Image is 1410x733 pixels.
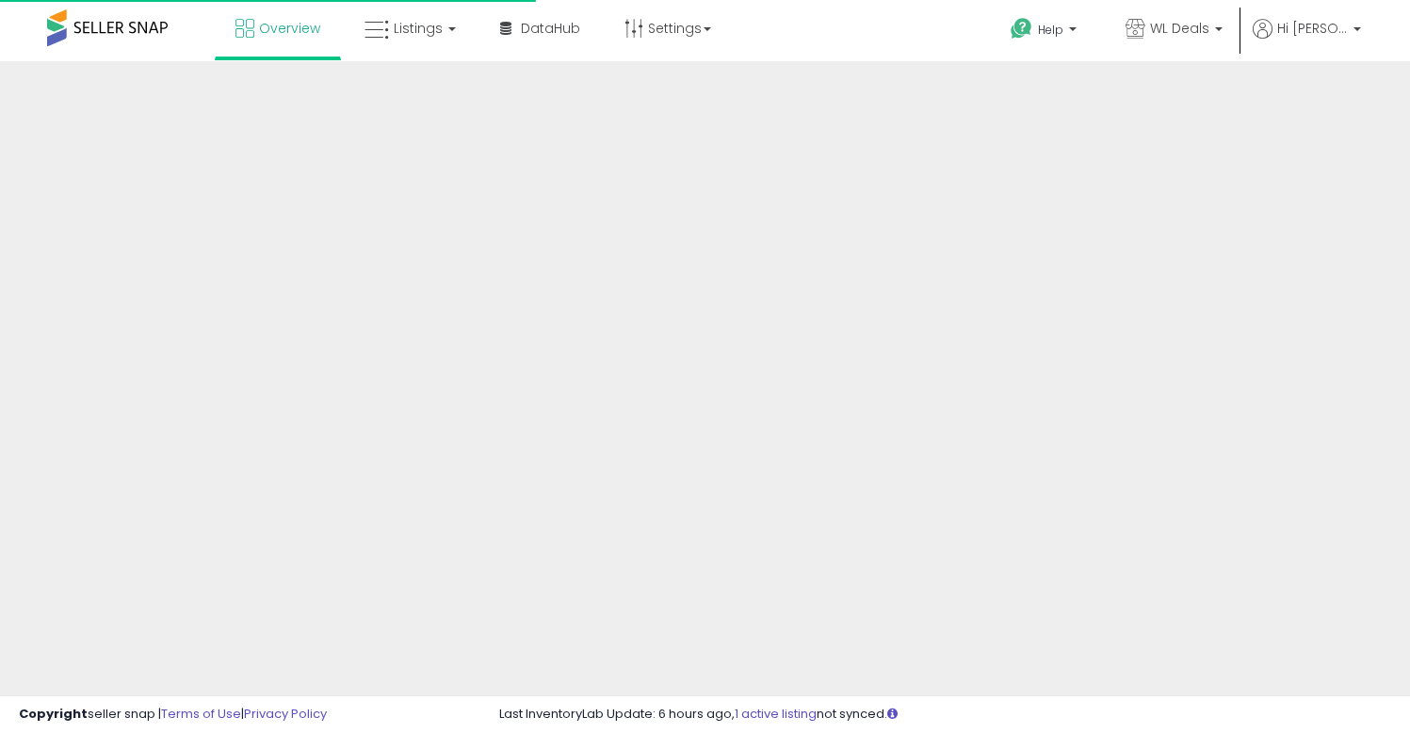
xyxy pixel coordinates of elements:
[19,705,88,723] strong: Copyright
[996,3,1095,61] a: Help
[1277,19,1348,38] span: Hi [PERSON_NAME]
[259,19,320,38] span: Overview
[161,705,241,723] a: Terms of Use
[19,706,327,724] div: seller snap | |
[735,705,817,723] a: 1 active listing
[887,708,898,720] i: Click here to read more about un-synced listings.
[394,19,443,38] span: Listings
[1253,19,1361,61] a: Hi [PERSON_NAME]
[244,705,327,723] a: Privacy Policy
[1038,22,1063,38] span: Help
[499,706,1391,724] div: Last InventoryLab Update: 6 hours ago, not synced.
[1150,19,1209,38] span: WL Deals
[521,19,580,38] span: DataHub
[1010,17,1033,41] i: Get Help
